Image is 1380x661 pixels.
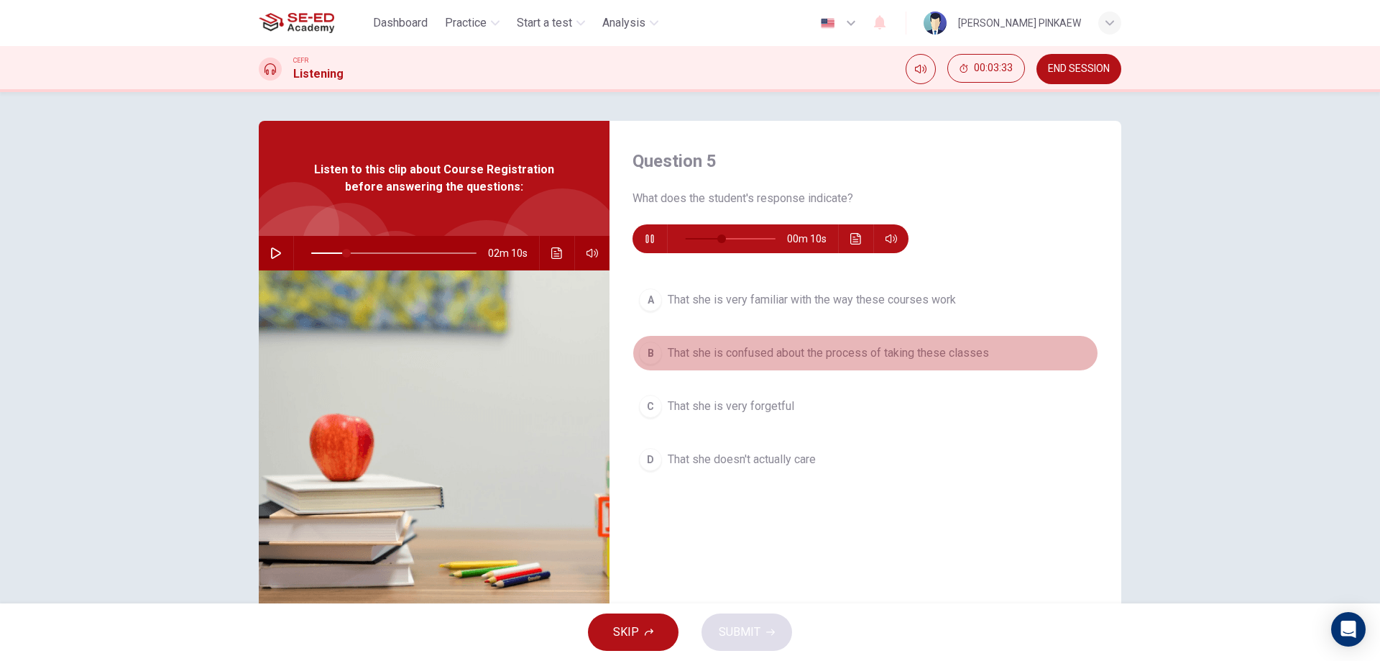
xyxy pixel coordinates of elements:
span: That she doesn't actually care [668,451,816,468]
div: B [639,342,662,365]
button: SKIP [588,614,678,651]
span: That she is very familiar with the way these courses work [668,291,956,309]
h1: Listening [293,65,344,83]
span: That she is very forgetful [668,398,794,415]
button: Practice [439,10,505,36]
span: Dashboard [373,14,428,32]
img: Listen to this clip about Course Registration before answering the questions: [259,270,609,621]
span: Start a test [517,14,572,32]
button: 00:03:33 [947,54,1025,83]
span: Listen to this clip about Course Registration before answering the questions: [305,161,563,196]
button: Dashboard [367,10,433,36]
span: CEFR [293,55,308,65]
div: D [639,448,662,471]
img: SE-ED Academy logo [259,9,334,37]
span: 00:03:33 [974,63,1013,74]
button: Start a test [511,10,591,36]
span: 02m 10s [488,236,539,270]
button: CThat she is very forgetful [632,388,1098,424]
div: Open Intercom Messenger [1331,612,1366,647]
div: A [639,288,662,311]
button: END SESSION [1036,54,1121,84]
button: BThat she is confused about the process of taking these classes [632,335,1098,371]
img: Profile picture [924,12,947,35]
a: SE-ED Academy logo [259,9,367,37]
span: Analysis [602,14,645,32]
button: Click to see the audio transcription [845,224,868,253]
div: [PERSON_NAME] PINKAEW [958,14,1081,32]
span: Practice [445,14,487,32]
button: DThat she doesn't actually care [632,442,1098,478]
div: Mute [906,54,936,84]
span: 00m 10s [787,224,838,253]
span: What does the student's response indicate? [632,190,1098,207]
span: That she is confused about the process of taking these classes [668,345,989,362]
div: Hide [947,54,1025,84]
button: Click to see the audio transcription [546,236,569,270]
span: SKIP [613,622,639,642]
img: en [819,18,837,29]
button: AThat she is very familiar with the way these courses work [632,282,1098,318]
h4: Question 5 [632,150,1098,173]
button: Analysis [597,10,664,36]
span: END SESSION [1048,63,1110,75]
div: C [639,395,662,418]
